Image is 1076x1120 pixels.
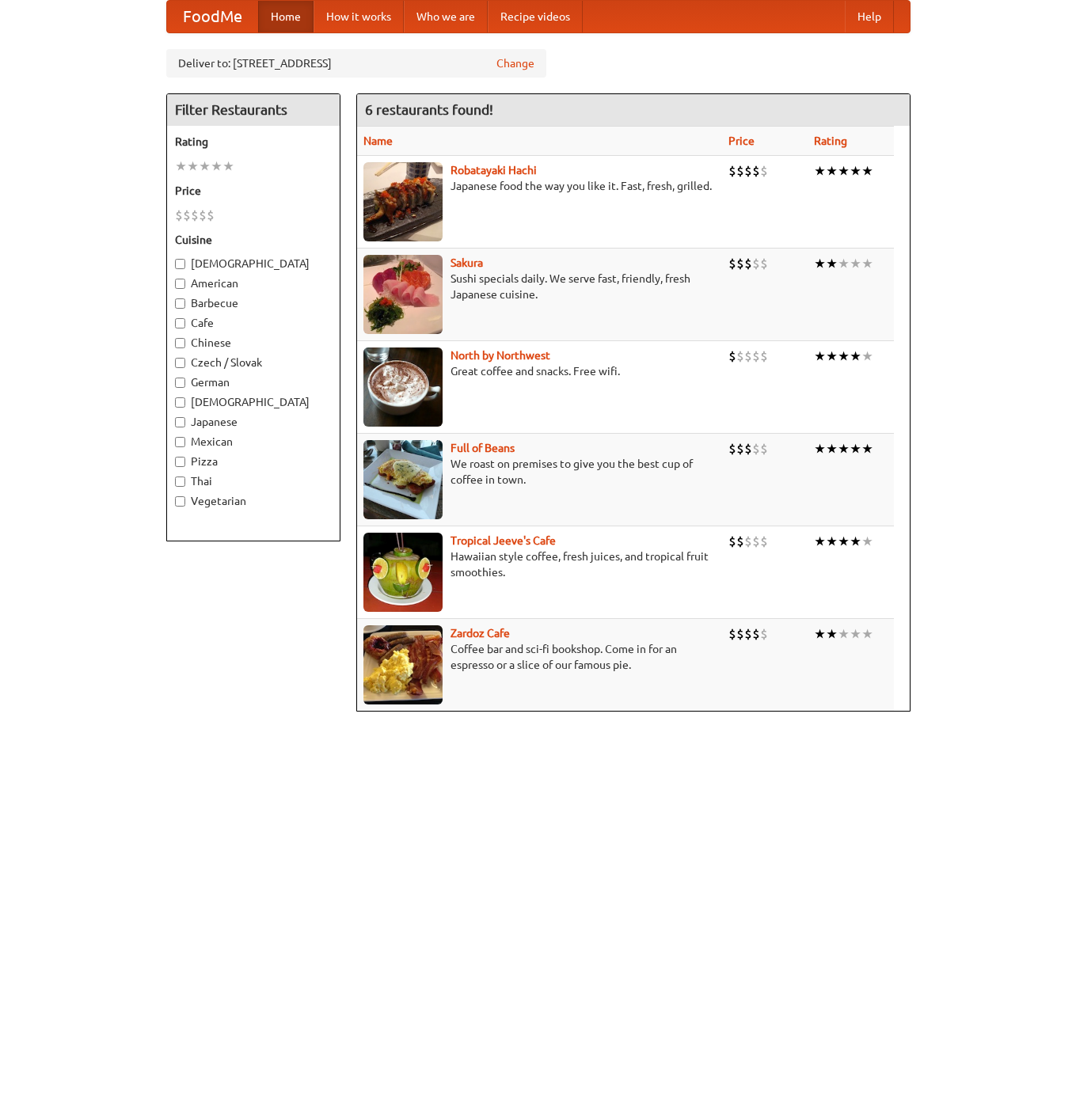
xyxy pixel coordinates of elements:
a: Who we are [404,1,488,32]
li: $ [752,440,760,457]
li: ★ [826,162,838,180]
li: ★ [814,533,826,550]
h5: Cuisine [175,232,332,248]
li: $ [752,162,760,180]
li: ★ [826,347,838,365]
input: American [175,279,185,289]
li: $ [728,440,736,457]
li: ★ [838,533,850,550]
input: Czech / Slovak [175,358,185,368]
li: $ [728,347,736,365]
input: Vegetarian [175,496,185,507]
li: $ [744,255,752,272]
li: ★ [838,255,850,272]
a: Tropical Jeeve's Cafe [451,534,556,547]
a: How it works [314,1,404,32]
a: FoodMe [167,1,258,32]
li: ★ [850,255,861,272]
div: Deliver to: [STREET_ADDRESS] [166,49,546,78]
li: $ [744,625,752,643]
input: Thai [175,476,185,487]
a: Zardoz Cafe [451,627,510,640]
label: Japanese [175,414,332,430]
label: Vegetarian [175,493,332,509]
li: ★ [814,625,826,643]
li: ★ [838,347,850,365]
li: ★ [838,440,850,457]
li: $ [760,347,768,365]
li: ★ [838,162,850,180]
p: We roast on premises to give you the best cup of coffee in town. [363,456,717,488]
input: Pizza [175,457,185,467]
li: $ [736,625,744,643]
li: ★ [850,440,861,457]
li: $ [752,255,760,272]
a: Robatayaki Hachi [451,164,537,177]
a: Name [363,135,393,147]
li: $ [199,207,207,224]
input: Barbecue [175,298,185,309]
p: Sushi specials daily. We serve fast, friendly, fresh Japanese cuisine. [363,271,717,302]
label: Czech / Slovak [175,355,332,370]
li: ★ [861,255,873,272]
li: ★ [222,158,234,175]
a: Change [496,55,534,71]
a: Price [728,135,755,147]
label: Pizza [175,454,332,469]
li: ★ [861,533,873,550]
img: north.jpg [363,347,443,427]
li: $ [191,207,199,224]
li: $ [728,533,736,550]
a: Full of Beans [451,442,515,454]
li: ★ [826,533,838,550]
li: ★ [187,158,199,175]
img: robatayaki.jpg [363,162,443,241]
li: ★ [850,162,861,180]
a: North by Northwest [451,349,550,362]
a: Sakura [451,256,483,269]
label: [DEMOGRAPHIC_DATA] [175,256,332,271]
li: ★ [861,347,873,365]
input: [DEMOGRAPHIC_DATA] [175,397,185,408]
li: $ [760,440,768,457]
li: ★ [814,162,826,180]
li: $ [728,162,736,180]
h5: Rating [175,134,332,150]
li: $ [736,255,744,272]
li: $ [175,207,183,224]
li: ★ [850,347,861,365]
h5: Price [175,183,332,199]
li: ★ [850,625,861,643]
li: ★ [850,533,861,550]
li: $ [207,207,215,224]
li: $ [736,440,744,457]
img: zardoz.jpg [363,625,443,704]
li: ★ [826,440,838,457]
label: Thai [175,473,332,489]
li: $ [736,162,744,180]
label: Chinese [175,335,332,351]
input: Japanese [175,417,185,427]
li: ★ [826,255,838,272]
li: $ [760,625,768,643]
img: jeeves.jpg [363,533,443,612]
ng-pluralize: 6 restaurants found! [365,102,493,117]
a: Help [845,1,894,32]
h4: Filter Restaurants [167,94,340,126]
input: [DEMOGRAPHIC_DATA] [175,259,185,269]
p: Great coffee and snacks. Free wifi. [363,363,717,379]
label: Barbecue [175,295,332,311]
li: $ [752,347,760,365]
label: American [175,275,332,291]
input: Chinese [175,338,185,348]
li: $ [744,347,752,365]
li: ★ [199,158,211,175]
li: ★ [175,158,187,175]
a: Rating [814,135,847,147]
li: $ [760,255,768,272]
p: Japanese food the way you like it. Fast, fresh, grilled. [363,178,717,194]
